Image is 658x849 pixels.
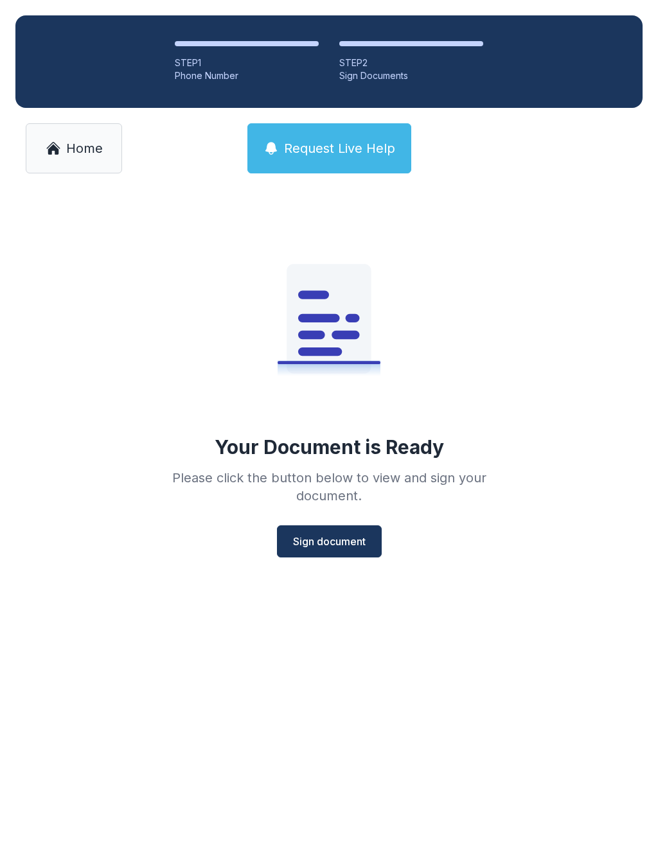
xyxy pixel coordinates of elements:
div: Sign Documents [339,69,483,82]
span: Home [66,139,103,157]
div: STEP 1 [175,57,319,69]
span: Sign document [293,534,366,549]
div: Your Document is Ready [215,435,444,459]
div: Please click the button below to view and sign your document. [144,469,514,505]
div: STEP 2 [339,57,483,69]
div: Phone Number [175,69,319,82]
span: Request Live Help [284,139,395,157]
